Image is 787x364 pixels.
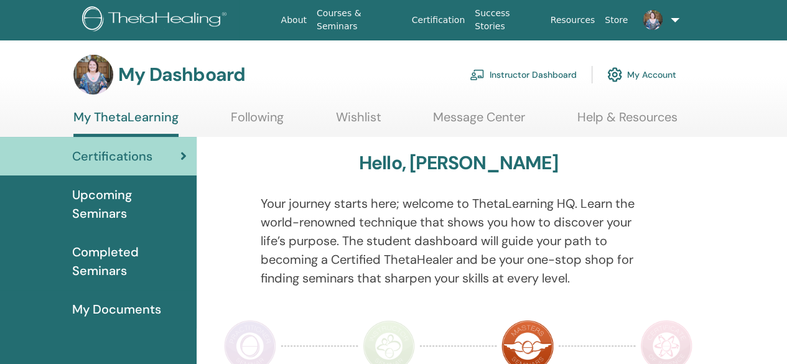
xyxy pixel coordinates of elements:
[607,64,622,85] img: cog.svg
[607,61,676,88] a: My Account
[73,55,113,95] img: default.jpg
[72,185,187,223] span: Upcoming Seminars
[470,61,577,88] a: Instructor Dashboard
[470,2,545,38] a: Success Stories
[261,194,656,287] p: Your journey starts here; welcome to ThetaLearning HQ. Learn the world-renowned technique that sh...
[72,243,187,280] span: Completed Seminars
[118,63,245,86] h3: My Dashboard
[73,110,179,137] a: My ThetaLearning
[276,9,312,32] a: About
[72,300,161,319] span: My Documents
[470,69,485,80] img: chalkboard-teacher.svg
[312,2,407,38] a: Courses & Seminars
[359,152,558,174] h3: Hello, [PERSON_NAME]
[336,110,381,134] a: Wishlist
[433,110,525,134] a: Message Center
[82,6,231,34] img: logo.png
[72,147,152,166] span: Certifications
[546,9,600,32] a: Resources
[643,10,663,30] img: default.jpg
[600,9,633,32] a: Store
[577,110,678,134] a: Help & Resources
[231,110,284,134] a: Following
[407,9,470,32] a: Certification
